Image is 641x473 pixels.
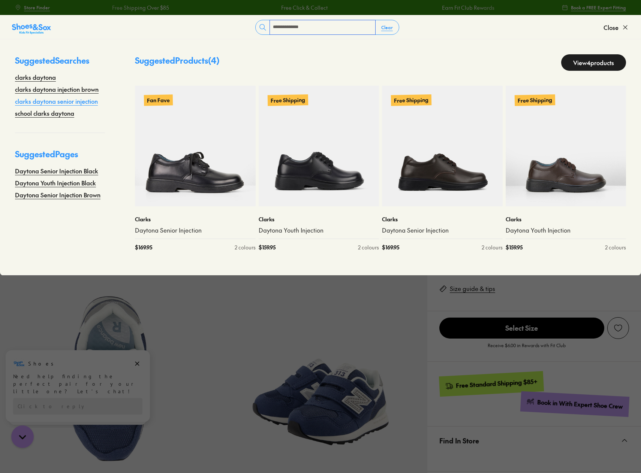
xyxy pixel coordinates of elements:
button: Find In Store [427,427,641,455]
p: Clarks [259,215,379,223]
a: Free Standard Shipping $85+ [439,371,544,397]
p: Receive $6.00 in Rewards with Fit Club [488,342,566,355]
span: ( 4 ) [208,55,220,66]
p: Suggested Pages [15,148,105,166]
a: Free Shipping [506,86,626,206]
div: Free Standard Shipping $85+ [456,377,538,389]
a: Daytona Youth Injection Black [15,178,96,187]
a: Fan Fave [135,86,256,206]
span: $ 159.95 [259,243,276,251]
a: Daytona Senior Injection [382,226,503,234]
button: Add to Wishlist [607,317,629,339]
div: 2 colours [482,243,503,251]
p: Clarks [382,215,503,223]
button: Dismiss campaign [132,29,142,39]
img: 7-538809_1 [214,259,427,473]
iframe: Find in Store [439,455,629,462]
a: Daytona Senior Injection Black [15,166,98,175]
a: Daytona Youth Injection [259,226,379,234]
img: Shoes logo [13,28,25,40]
span: Book a FREE Expert Fitting [571,4,626,11]
a: Daytona Youth Injection [506,226,626,234]
a: clarks daytona injection brown [15,85,99,94]
h3: Shoes [28,30,58,38]
a: Earn Fit Club Rewards [407,4,460,12]
a: clarks daytona senior injection [15,97,98,106]
div: Need help finding the perfect pair for your little one? Let’s chat! [13,43,142,66]
span: Select Size [439,318,604,339]
a: Book in With Expert Shoe Crew [520,391,629,417]
p: Free Shipping [514,94,555,106]
div: Campaign message [6,21,150,93]
span: Find In Store [439,430,479,452]
p: Suggested Searches [15,54,105,73]
a: Free Shipping [382,86,503,206]
span: $ 169.95 [135,243,152,251]
p: Fan Fave [144,94,173,106]
div: Message from Shoes. Need help finding the perfect pair for your little one? Let’s chat! [6,28,150,66]
a: clarks daytona [15,73,56,82]
p: Clarks [506,215,626,223]
div: 2 colours [235,243,256,251]
span: $ 169.95 [382,243,399,251]
button: Select Size [439,317,604,339]
a: Book a FREE Expert Fitting [562,1,626,14]
img: SNS_Logo_Responsive.svg [12,23,51,35]
span: Store Finder [24,4,50,11]
button: Close [604,19,629,36]
a: Free Shipping Over $85 [78,4,135,12]
span: Close [604,23,619,32]
p: Clarks [135,215,256,223]
a: Daytona Senior Injection [135,226,256,234]
a: school clarks daytona [15,109,74,118]
p: Free Shipping [267,94,308,106]
div: 2 colours [358,243,379,251]
button: Clear [375,21,399,34]
div: 2 colours [605,243,626,251]
a: View4products [561,54,626,71]
div: Reply to the campaigns [13,69,142,85]
a: Shoes &amp; Sox [12,21,51,33]
a: Daytona Senior Injection Brown [15,190,100,199]
p: Free Shipping [391,94,431,106]
iframe: Gorgias live chat messenger [7,423,37,451]
a: Store Finder [15,1,50,14]
a: Size guide & tips [450,285,495,293]
a: Free Click & Collect [247,4,293,12]
p: Suggested Products [135,54,220,71]
span: $ 159.95 [506,243,523,251]
a: Free Shipping [259,86,379,206]
div: Book in With Expert Shoe Crew [537,398,623,411]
